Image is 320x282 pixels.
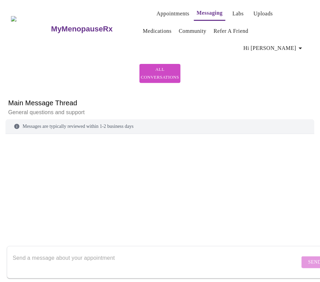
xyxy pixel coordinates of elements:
textarea: Send a message about your appointment [13,251,300,273]
a: Community [179,26,207,36]
h3: MyMenopauseRx [51,25,113,33]
button: Messaging [194,6,225,21]
p: General questions and support [8,108,312,117]
a: Messaging [197,8,223,18]
button: All Conversations [139,64,181,83]
a: Uploads [254,9,273,18]
a: Appointments [157,9,189,18]
button: Community [176,24,209,38]
div: Messages are typically reviewed within 1-2 business days [5,119,315,134]
button: Refer a Friend [211,24,251,38]
a: Medications [143,26,172,36]
span: All Conversations [146,66,174,81]
h6: Main Message Thread [8,97,312,108]
button: Hi [PERSON_NAME] [241,41,307,55]
span: Hi [PERSON_NAME] [244,43,305,53]
button: Labs [227,7,249,21]
button: Appointments [154,7,192,21]
a: Refer a Friend [214,26,249,36]
a: Labs [233,9,244,18]
button: Uploads [251,7,276,21]
button: Medications [140,24,174,38]
img: MyMenopauseRx Logo [11,16,50,42]
a: MyMenopauseRx [50,17,140,41]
